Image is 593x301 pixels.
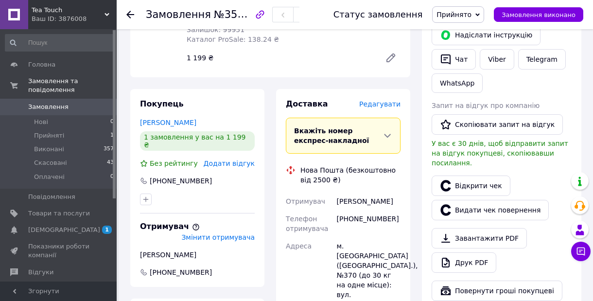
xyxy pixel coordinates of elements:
button: Чат [432,49,476,70]
button: Скопіювати запит на відгук [432,114,563,135]
div: Статус замовлення [333,10,423,19]
span: [DEMOGRAPHIC_DATA] [28,226,100,234]
span: Запит на відгук про компанію [432,102,540,109]
a: Відкрити чек [432,176,510,196]
span: У вас є 30 днів, щоб відправити запит на відгук покупцеві, скопіювавши посилання. [432,140,568,167]
span: Відгуки [28,268,53,277]
span: Покупець [140,99,184,108]
div: [PERSON_NAME] [140,250,255,260]
span: Товари та послуги [28,209,90,218]
button: Чат з покупцем [571,242,591,261]
button: Замовлення виконано [494,7,583,22]
div: Ваш ID: 3876008 [32,15,117,23]
a: WhatsApp [432,73,483,93]
span: Адреса [286,242,312,250]
a: [PERSON_NAME] [140,119,196,126]
span: Телефон отримувача [286,215,328,232]
button: Видати чек повернення [432,200,549,220]
span: Скасовані [34,159,67,167]
span: 357 [104,145,114,154]
input: Пошук [5,34,115,52]
div: 1 199 ₴ [183,51,377,65]
span: Головна [28,60,55,69]
span: Отримувач [286,197,325,205]
button: Надіслати інструкцію [432,25,541,45]
span: Залишок: 99951 [187,26,244,34]
span: Вкажіть номер експрес-накладної [294,127,369,144]
a: Завантажити PDF [432,228,527,248]
span: [PHONE_NUMBER] [149,267,213,277]
a: Viber [480,49,514,70]
span: №356890259 [214,8,283,20]
span: Редагувати [359,100,401,108]
span: 1 [102,226,112,234]
span: Отримувач [140,222,200,231]
span: Без рейтингу [150,159,198,167]
span: Оплачені [34,173,65,181]
span: Замовлення та повідомлення [28,77,117,94]
button: Повернути гроші покупцеві [432,281,562,301]
span: Виконані [34,145,64,154]
span: 0 [110,173,114,181]
span: Прийняті [34,131,64,140]
div: Нова Пошта (безкоштовно від 2500 ₴) [298,165,403,185]
div: [PERSON_NAME] [335,193,402,210]
span: 43 [107,159,114,167]
span: Прийнято [436,11,471,18]
span: 0 [110,118,114,126]
span: Замовлення [146,9,211,20]
span: Показники роботи компанії [28,242,90,260]
div: Повернутися назад [126,10,134,19]
span: Каталог ProSale: 138.24 ₴ [187,35,279,43]
span: Замовлення виконано [502,11,576,18]
div: [PHONE_NUMBER] [335,210,402,237]
div: 1 замовлення у вас на 1 199 ₴ [140,131,255,151]
span: Замовлення [28,103,69,111]
span: Нові [34,118,48,126]
span: Змінити отримувача [181,233,255,241]
a: Друк PDF [432,252,496,273]
a: Редагувати [381,48,401,68]
a: Telegram [518,49,566,70]
span: Доставка [286,99,328,108]
span: 1 [110,131,114,140]
span: Повідомлення [28,193,75,201]
div: [PHONE_NUMBER] [149,176,213,186]
span: Додати відгук [204,159,255,167]
span: Tea Touch [32,6,105,15]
